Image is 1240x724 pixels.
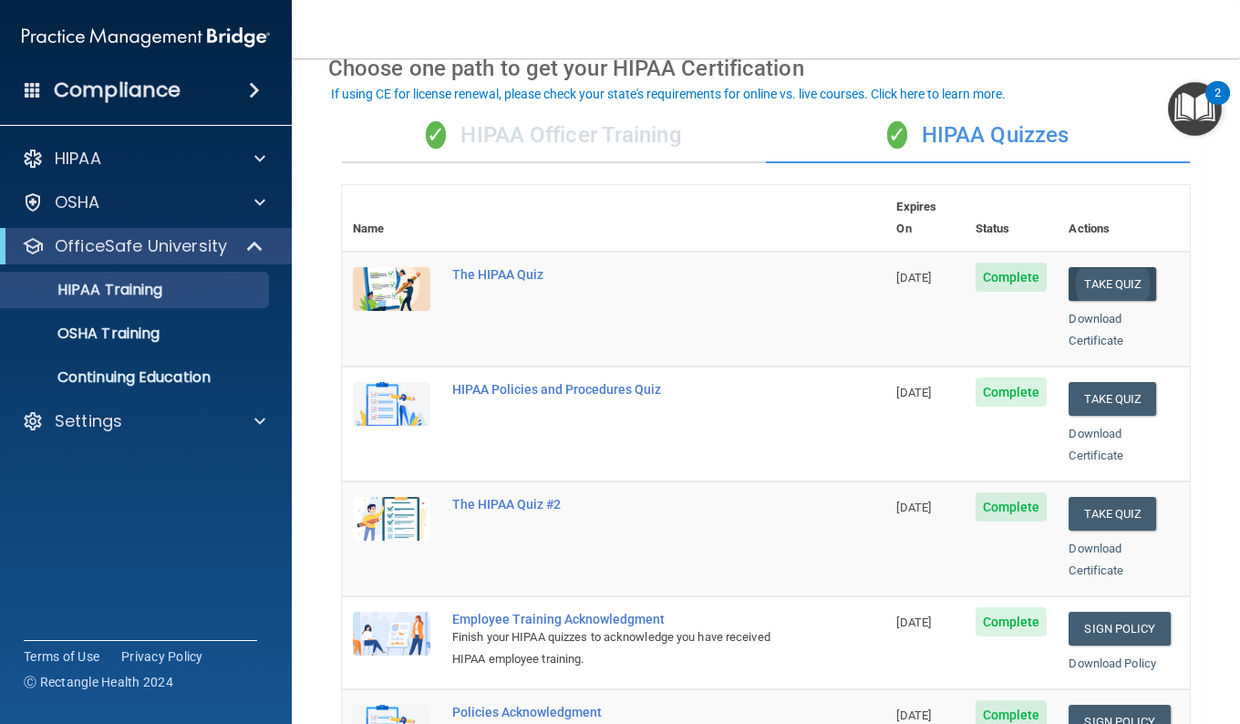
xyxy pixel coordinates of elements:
[55,410,122,432] p: Settings
[1069,612,1170,646] a: Sign Policy
[1069,382,1156,416] button: Take Quiz
[1069,657,1156,670] a: Download Policy
[342,185,441,252] th: Name
[976,378,1048,407] span: Complete
[766,109,1190,163] div: HIPAA Quizzes
[426,121,446,149] span: ✓
[1069,267,1156,301] button: Take Quiz
[452,626,794,670] div: Finish your HIPAA quizzes to acknowledge you have received HIPAA employee training.
[896,708,931,722] span: [DATE]
[1069,542,1123,577] a: Download Certificate
[22,19,270,56] img: PMB logo
[965,185,1059,252] th: Status
[55,148,101,170] p: HIPAA
[328,85,1008,103] button: If using CE for license renewal, please check your state's requirements for online vs. live cours...
[1214,93,1221,117] div: 2
[1168,82,1222,136] button: Open Resource Center, 2 new notifications
[885,185,964,252] th: Expires On
[55,191,100,213] p: OSHA
[12,281,162,299] p: HIPAA Training
[1058,185,1190,252] th: Actions
[1069,497,1156,531] button: Take Quiz
[12,368,261,387] p: Continuing Education
[896,271,931,284] span: [DATE]
[452,612,794,626] div: Employee Training Acknowledgment
[24,673,173,691] span: Ⓒ Rectangle Health 2024
[896,386,931,399] span: [DATE]
[1069,312,1123,347] a: Download Certificate
[22,148,265,170] a: HIPAA
[887,121,907,149] span: ✓
[331,88,1006,100] div: If using CE for license renewal, please check your state's requirements for online vs. live cours...
[121,647,203,666] a: Privacy Policy
[22,235,264,257] a: OfficeSafe University
[1069,427,1123,462] a: Download Certificate
[452,382,794,397] div: HIPAA Policies and Procedures Quiz
[22,410,265,432] a: Settings
[24,647,99,666] a: Terms of Use
[896,615,931,629] span: [DATE]
[976,607,1048,636] span: Complete
[452,267,794,282] div: The HIPAA Quiz
[896,501,931,514] span: [DATE]
[976,492,1048,522] span: Complete
[328,42,1204,95] div: Choose one path to get your HIPAA Certification
[452,705,794,719] div: Policies Acknowledgment
[12,325,160,343] p: OSHA Training
[342,109,766,163] div: HIPAA Officer Training
[55,235,227,257] p: OfficeSafe University
[452,497,794,512] div: The HIPAA Quiz #2
[976,263,1048,292] span: Complete
[54,78,181,103] h4: Compliance
[22,191,265,213] a: OSHA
